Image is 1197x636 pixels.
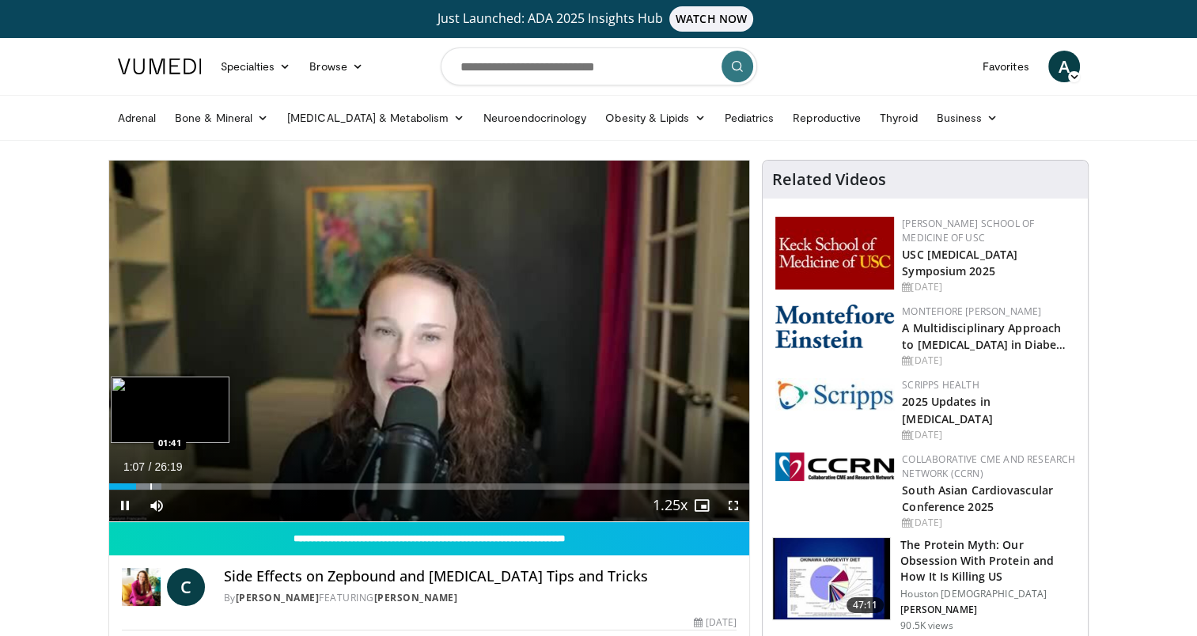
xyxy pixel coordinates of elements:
[694,615,737,630] div: [DATE]
[211,51,301,82] a: Specialties
[973,51,1039,82] a: Favorites
[167,568,205,606] a: C
[772,537,1078,632] a: 47:11 The Protein Myth: Our Obsession With Protein and How It Is Killing US Houston [DEMOGRAPHIC_...
[783,102,870,134] a: Reproductive
[109,490,141,521] button: Pause
[224,568,737,585] h4: Side Effects on Zepbound and [MEDICAL_DATA] Tips and Tricks
[1048,51,1080,82] a: A
[902,483,1053,514] a: South Asian Cardiovascular Conference 2025
[900,619,953,632] p: 90.5K views
[109,483,750,490] div: Progress Bar
[141,490,172,521] button: Mute
[902,452,1075,480] a: Collaborative CME and Research Network (CCRN)
[902,394,992,426] a: 2025 Updates in [MEDICAL_DATA]
[902,280,1075,294] div: [DATE]
[236,591,320,604] a: [PERSON_NAME]
[111,377,229,443] img: image.jpeg
[108,102,166,134] a: Adrenal
[374,591,458,604] a: [PERSON_NAME]
[278,102,474,134] a: [MEDICAL_DATA] & Metabolism
[224,591,737,605] div: By FEATURING
[300,51,373,82] a: Browse
[441,47,757,85] input: Search topics, interventions
[902,378,979,392] a: Scripps Health
[669,6,753,32] span: WATCH NOW
[902,516,1075,530] div: [DATE]
[165,102,278,134] a: Bone & Mineral
[870,102,927,134] a: Thyroid
[902,305,1041,318] a: Montefiore [PERSON_NAME]
[902,320,1066,352] a: A Multidisciplinary Approach to [MEDICAL_DATA] in Diabe…
[122,568,161,606] img: Dr. Carolynn Francavilla
[118,59,202,74] img: VuMedi Logo
[654,490,686,521] button: Playback Rate
[686,490,718,521] button: Enable picture-in-picture mode
[847,597,884,613] span: 47:11
[149,460,152,473] span: /
[718,490,749,521] button: Fullscreen
[154,460,182,473] span: 26:19
[775,305,894,348] img: b0142b4c-93a1-4b58-8f91-5265c282693c.png.150x105_q85_autocrop_double_scale_upscale_version-0.2.png
[902,354,1075,368] div: [DATE]
[120,6,1078,32] a: Just Launched: ADA 2025 Insights HubWATCH NOW
[772,170,886,189] h4: Related Videos
[474,102,596,134] a: Neuroendocrinology
[902,428,1075,442] div: [DATE]
[900,588,1078,600] p: Houston [DEMOGRAPHIC_DATA]
[773,538,890,620] img: b7b8b05e-5021-418b-a89a-60a270e7cf82.150x105_q85_crop-smart_upscale.jpg
[123,460,145,473] span: 1:07
[715,102,784,134] a: Pediatrics
[596,102,714,134] a: Obesity & Lipids
[927,102,1008,134] a: Business
[902,247,1017,278] a: USC [MEDICAL_DATA] Symposium 2025
[775,378,894,411] img: c9f2b0b7-b02a-4276-a72a-b0cbb4230bc1.jpg.150x105_q85_autocrop_double_scale_upscale_version-0.2.jpg
[900,537,1078,585] h3: The Protein Myth: Our Obsession With Protein and How It Is Killing US
[900,604,1078,616] p: [PERSON_NAME]
[775,217,894,290] img: 7b941f1f-d101-407a-8bfa-07bd47db01ba.png.150x105_q85_autocrop_double_scale_upscale_version-0.2.jpg
[109,161,750,522] video-js: Video Player
[902,217,1034,244] a: [PERSON_NAME] School of Medicine of USC
[775,452,894,481] img: a04ee3ba-8487-4636-b0fb-5e8d268f3737.png.150x105_q85_autocrop_double_scale_upscale_version-0.2.png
